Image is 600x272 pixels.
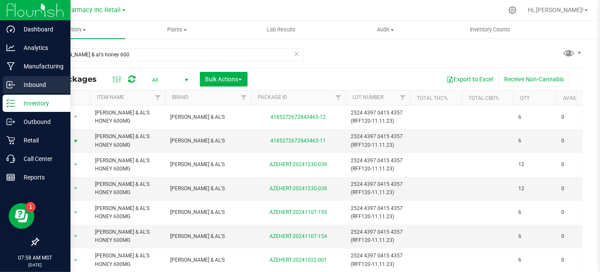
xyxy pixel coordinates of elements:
[396,90,410,105] a: Filter
[351,133,405,149] span: 2524 4397 0415 4357 (RFF120-11.11.23)
[15,172,67,182] p: Reports
[6,80,15,89] inline-svg: Inbound
[6,155,15,163] inline-svg: Call Center
[95,228,160,244] span: [PERSON_NAME] & AL'S HONEY 600MG
[237,90,251,105] a: Filter
[561,185,594,193] span: 0
[458,26,522,34] span: Inventory Counts
[269,233,327,239] a: AZEHERT-20241107-154
[351,228,405,244] span: 2524 4397 0415 4357 (RFF120-11.11.23)
[563,95,589,101] a: Available
[95,180,160,197] span: [PERSON_NAME] & AL'S HONEY 600MG
[170,232,246,241] span: [PERSON_NAME] & AL'S
[351,252,405,268] span: 2524 4397 0415 4357 (RFF120-11.11.23)
[70,182,81,195] span: select
[269,185,327,192] a: AZEHERT-20241230-038
[170,113,246,121] span: [PERSON_NAME] & AL'S
[70,207,81,219] span: select
[50,6,121,14] span: Globe Farmacy Inc Retail
[170,137,246,145] span: [PERSON_NAME] & AL'S
[561,256,594,264] span: 0
[528,6,584,13] span: Hi, [PERSON_NAME]!
[21,21,125,39] a: Inventory
[15,117,67,127] p: Outbound
[518,161,551,169] span: 12
[269,161,327,167] a: AZEHERT-20241230-039
[9,203,34,229] iframe: Resource center
[15,43,67,53] p: Analytics
[352,94,383,100] a: Lot Number
[561,208,594,216] span: 0
[200,72,248,87] button: Bulk Actions
[334,26,438,34] span: Audit
[258,94,287,100] a: Package ID
[561,113,594,121] span: 0
[6,173,15,182] inline-svg: Reports
[6,117,15,126] inline-svg: Outbound
[271,138,326,144] a: 4185272672843463-11
[97,94,124,100] a: Item Name
[126,26,229,34] span: Plants
[125,21,230,39] a: Plants
[170,161,246,169] span: [PERSON_NAME] & AL'S
[518,232,551,241] span: 6
[95,252,160,268] span: [PERSON_NAME] & AL'S HONEY 600MG
[294,48,300,59] span: Clear
[15,98,67,108] p: Inventory
[518,256,551,264] span: 6
[520,95,530,101] a: Qty
[438,21,542,39] a: Inventory Counts
[70,111,81,123] span: select
[170,185,246,193] span: [PERSON_NAME] & AL'S
[172,94,189,100] a: Brand
[468,95,499,101] a: Total CBD%
[269,209,327,215] a: AZEHERT-20241107-155
[6,99,15,108] inline-svg: Inventory
[518,113,551,121] span: 6
[6,25,15,34] inline-svg: Dashboard
[561,232,594,241] span: 0
[205,76,242,83] span: Bulk Actions
[15,24,67,34] p: Dashboard
[334,21,438,39] a: Audit
[70,254,81,266] span: select
[21,26,125,34] span: Inventory
[38,48,304,61] input: Search Package ID, Item Name, SKU, Lot or Part Number...
[170,256,246,264] span: [PERSON_NAME] & AL'S
[331,90,346,105] a: Filter
[518,185,551,193] span: 12
[441,72,499,87] button: Export to Excel
[151,90,165,105] a: Filter
[351,157,405,173] span: 2524 4397 0415 4357 (RFF120-11.11.23)
[95,204,160,221] span: [PERSON_NAME] & AL'S HONEY 600MG
[271,114,326,120] a: 4185272672843463-12
[95,133,160,149] span: [PERSON_NAME] & AL'S HONEY 600MG
[45,74,105,84] span: All Packages
[6,62,15,71] inline-svg: Manufacturing
[351,180,405,197] span: 2524 4397 0415 4357 (RFF120-11.11.23)
[70,135,81,147] span: select
[507,6,518,14] div: Manage settings
[95,157,160,173] span: [PERSON_NAME] & AL'S HONEY 600MG
[417,95,448,101] a: Total THC%
[518,208,551,216] span: 6
[70,230,81,242] span: select
[518,137,551,145] span: 6
[95,109,160,125] span: [PERSON_NAME] & AL'S HONEY 600MG
[15,154,67,164] p: Call Center
[4,262,67,268] p: [DATE]
[561,161,594,169] span: 0
[229,21,334,39] a: Lab Results
[4,254,67,262] p: 07:58 AM MST
[499,72,569,87] button: Receive Non-Cannabis
[25,202,36,212] iframe: Resource center unread badge
[255,26,307,34] span: Lab Results
[351,204,405,221] span: 2524 4397 0415 4357 (RFF120-11.11.23)
[269,257,327,263] a: AZEHERT-20241022-001
[6,136,15,145] inline-svg: Retail
[170,208,246,216] span: [PERSON_NAME] & AL'S
[15,80,67,90] p: Inbound
[351,109,405,125] span: 2524 4397 0415 4357 (RFF120-11.11.23)
[561,137,594,145] span: 0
